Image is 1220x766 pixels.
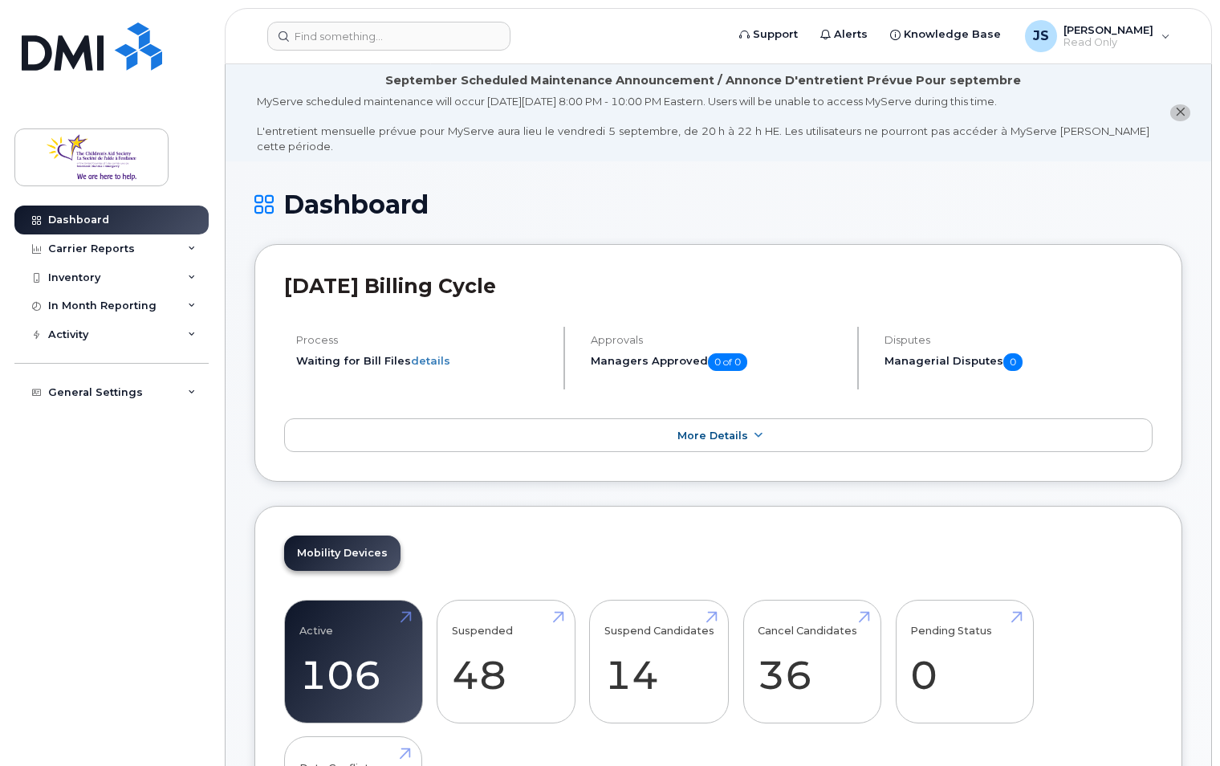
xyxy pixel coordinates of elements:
div: MyServe scheduled maintenance will occur [DATE][DATE] 8:00 PM - 10:00 PM Eastern. Users will be u... [257,94,1149,153]
h5: Managers Approved [591,353,844,371]
a: details [411,354,450,367]
h5: Managerial Disputes [885,353,1153,371]
h4: Approvals [591,334,844,346]
a: Suspended 48 [452,609,560,715]
h2: [DATE] Billing Cycle [284,274,1153,298]
li: Waiting for Bill Files [296,353,550,369]
h1: Dashboard [254,190,1182,218]
a: Cancel Candidates 36 [758,609,866,715]
button: close notification [1170,104,1190,121]
a: Active 106 [299,609,408,715]
span: 0 [1003,353,1023,371]
h4: Process [296,334,550,346]
h4: Disputes [885,334,1153,346]
span: 0 of 0 [708,353,747,371]
a: Pending Status 0 [910,609,1019,715]
a: Suspend Candidates 14 [604,609,714,715]
span: More Details [677,430,748,442]
div: September Scheduled Maintenance Announcement / Annonce D'entretient Prévue Pour septembre [385,72,1021,89]
a: Mobility Devices [284,536,401,571]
